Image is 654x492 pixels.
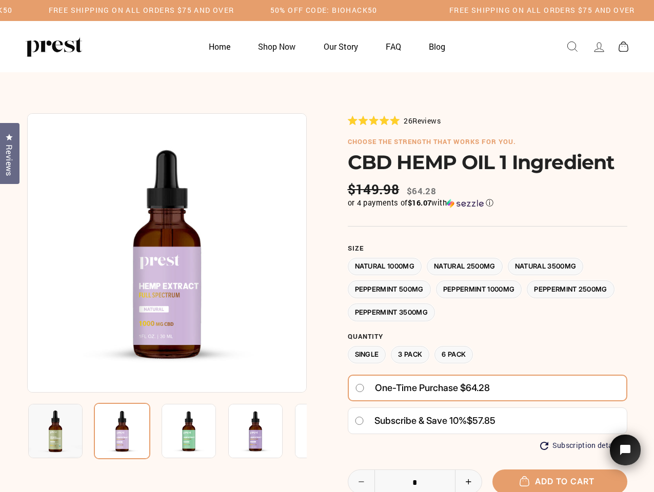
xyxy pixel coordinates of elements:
img: CBD HEMP OIL 1 Ingredient [28,404,83,458]
span: $149.98 [348,181,402,197]
div: or 4 payments of$16.07withSezzle Click to learn more about Sezzle [348,198,627,208]
a: Home [196,36,243,56]
label: Single [348,346,386,364]
span: Reviews [412,116,441,126]
label: Peppermint 2500MG [527,280,615,298]
label: Size [348,244,627,253]
h5: Free Shipping on all orders $75 and over [49,6,234,15]
label: Natural 3500MG [508,258,584,276]
label: Peppermint 500MG [348,280,431,298]
h1: CBD HEMP OIL 1 Ingredient [348,151,627,174]
iframe: Tidio Chat [597,420,654,492]
img: CBD HEMP OIL 1 Ingredient [27,113,307,393]
span: Subscription details [552,441,621,450]
img: CBD HEMP OIL 1 Ingredient [228,404,283,458]
img: PREST ORGANICS [26,36,82,57]
span: Subscribe & save 10% [374,415,467,426]
ul: Primary [196,36,459,56]
input: One-time purchase $64.28 [355,384,365,392]
a: Blog [416,36,458,56]
label: Quantity [348,333,627,341]
span: $57.85 [467,415,496,426]
button: Subscription details [540,441,621,450]
span: $64.28 [407,185,436,197]
h5: Free Shipping on all orders $75 and over [449,6,635,15]
div: 26Reviews [348,115,441,126]
h6: choose the strength that works for you. [348,138,627,146]
label: Peppermint 1000MG [436,280,522,298]
div: or 4 payments of with [348,198,627,208]
h5: 50% OFF CODE: BIOHACK50 [270,6,378,15]
input: Subscribe & save 10%$57.85 [354,417,364,425]
label: 3 Pack [391,346,429,364]
img: CBD HEMP OIL 1 Ingredient [94,403,150,459]
a: FAQ [373,36,414,56]
label: Peppermint 3500MG [348,303,435,321]
a: Our Story [311,36,371,56]
span: One-time purchase $64.28 [375,379,490,397]
img: Sezzle [447,199,484,208]
span: Reviews [3,145,16,176]
a: Shop Now [245,36,308,56]
label: Natural 2500MG [427,258,503,276]
span: $16.07 [408,198,431,208]
span: 26 [404,116,412,126]
span: Add to cart [525,476,594,486]
label: 6 Pack [434,346,473,364]
img: CBD HEMP OIL 1 Ingredient [295,404,349,458]
label: Natural 1000MG [348,258,422,276]
img: CBD HEMP OIL 1 Ingredient [162,404,216,458]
